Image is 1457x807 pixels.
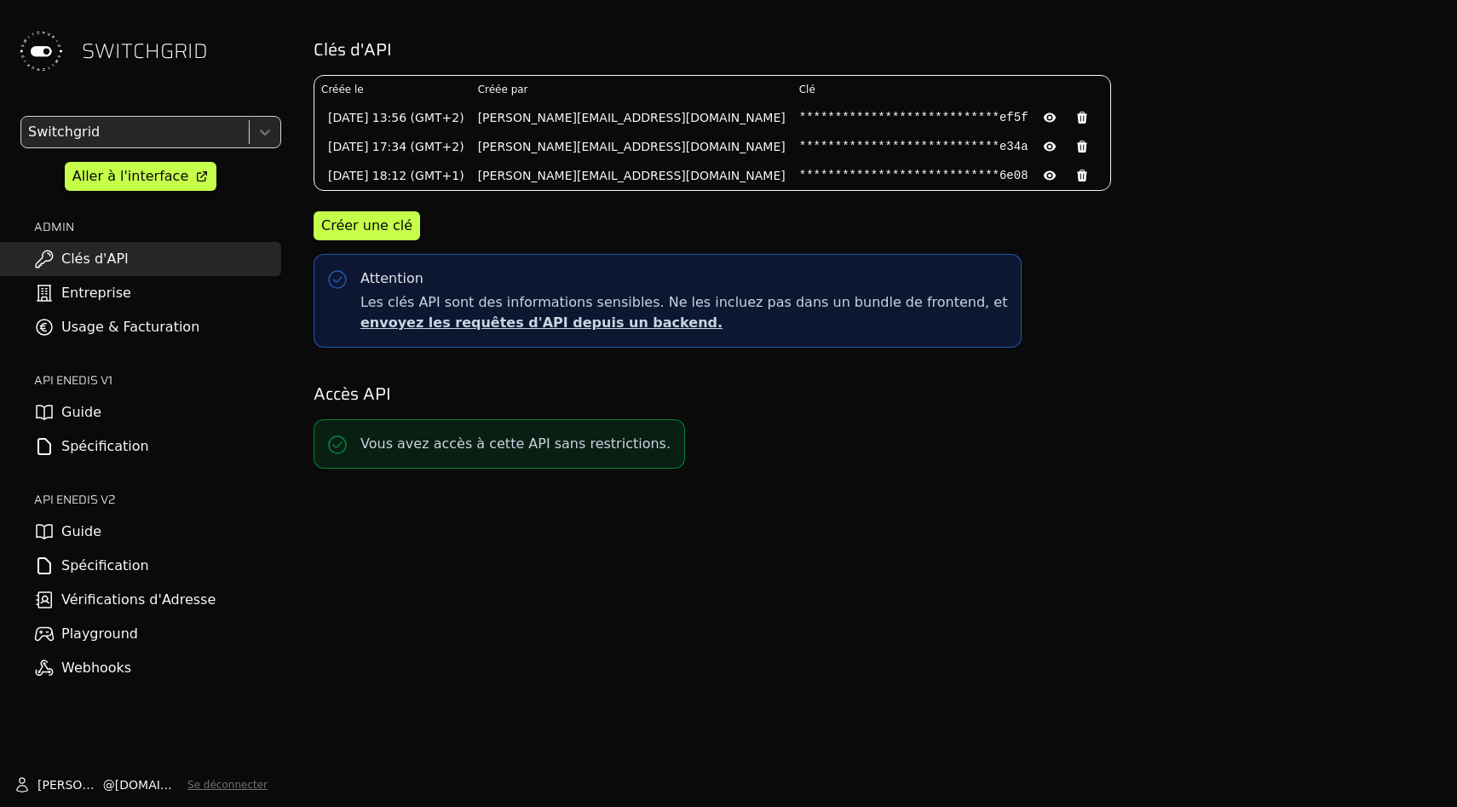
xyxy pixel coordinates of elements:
td: [PERSON_NAME][EMAIL_ADDRESS][DOMAIN_NAME] [471,132,792,161]
td: [DATE] 18:12 (GMT+1) [314,161,471,190]
th: Créée le [314,76,471,103]
a: Aller à l'interface [65,162,216,191]
h2: API ENEDIS v2 [34,491,281,508]
button: Créer une clé [314,211,420,240]
span: [DOMAIN_NAME] [115,776,181,793]
h2: API ENEDIS v1 [34,372,281,389]
td: [DATE] 13:56 (GMT+2) [314,103,471,132]
p: Vous avez accès à cette API sans restrictions. [360,434,671,454]
div: Aller à l'interface [72,166,188,187]
td: [PERSON_NAME][EMAIL_ADDRESS][DOMAIN_NAME] [471,161,792,190]
span: @ [103,776,115,793]
img: Switchgrid Logo [14,24,68,78]
span: Les clés API sont des informations sensibles. Ne les incluez pas dans un bundle de frontend, et [360,292,1007,333]
span: SWITCHGRID [82,37,208,65]
th: Créée par [471,76,792,103]
th: Clé [792,76,1110,103]
p: envoyez les requêtes d'API depuis un backend. [360,313,1007,333]
div: Attention [360,268,423,289]
td: [DATE] 17:34 (GMT+2) [314,132,471,161]
h2: Accès API [314,382,1433,406]
button: Se déconnecter [187,778,268,792]
h2: Clés d'API [314,37,1433,61]
td: [PERSON_NAME][EMAIL_ADDRESS][DOMAIN_NAME] [471,103,792,132]
div: Créer une clé [321,216,412,236]
h2: ADMIN [34,218,281,235]
span: [PERSON_NAME] [37,776,103,793]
